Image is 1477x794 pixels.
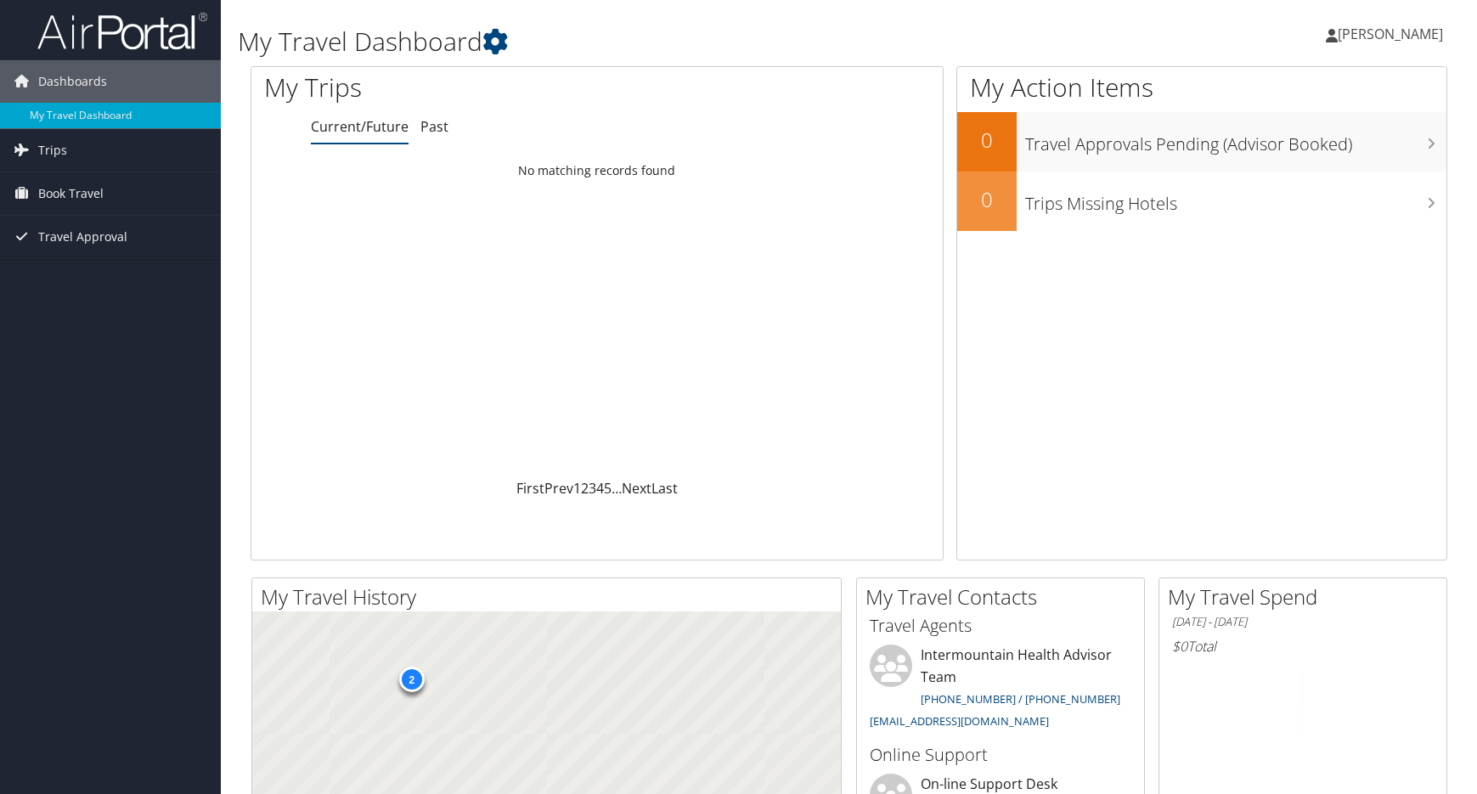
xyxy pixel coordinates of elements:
a: Last [651,479,678,498]
a: 0Trips Missing Hotels [957,172,1446,231]
li: Intermountain Health Advisor Team [861,645,1140,735]
a: 1 [573,479,581,498]
h2: My Travel History [261,583,841,611]
a: First [516,479,544,498]
a: Past [420,117,448,136]
a: [EMAIL_ADDRESS][DOMAIN_NAME] [870,713,1049,729]
a: Next [622,479,651,498]
span: Trips [38,129,67,172]
a: Prev [544,479,573,498]
h2: My Travel Spend [1168,583,1446,611]
span: Dashboards [38,60,107,103]
span: … [612,479,622,498]
div: 2 [398,667,424,692]
h3: Online Support [870,743,1131,767]
span: $0 [1172,637,1187,656]
a: [PERSON_NAME] [1326,8,1460,59]
a: 3 [589,479,596,498]
h6: [DATE] - [DATE] [1172,614,1434,630]
a: 5 [604,479,612,498]
h3: Trips Missing Hotels [1025,183,1446,216]
span: [PERSON_NAME] [1338,25,1443,43]
h2: 0 [957,185,1017,214]
h3: Travel Agents [870,614,1131,638]
span: Travel Approval [38,216,127,258]
h6: Total [1172,637,1434,656]
a: Current/Future [311,117,409,136]
a: [PHONE_NUMBER] / [PHONE_NUMBER] [921,691,1120,707]
a: 0Travel Approvals Pending (Advisor Booked) [957,112,1446,172]
img: airportal-logo.png [37,11,207,51]
h1: My Travel Dashboard [238,24,1052,59]
span: Book Travel [38,172,104,215]
td: No matching records found [251,155,943,186]
h2: 0 [957,126,1017,155]
h3: Travel Approvals Pending (Advisor Booked) [1025,124,1446,156]
a: 2 [581,479,589,498]
h1: My Action Items [957,70,1446,105]
a: 4 [596,479,604,498]
h2: My Travel Contacts [865,583,1144,611]
h1: My Trips [264,70,642,105]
